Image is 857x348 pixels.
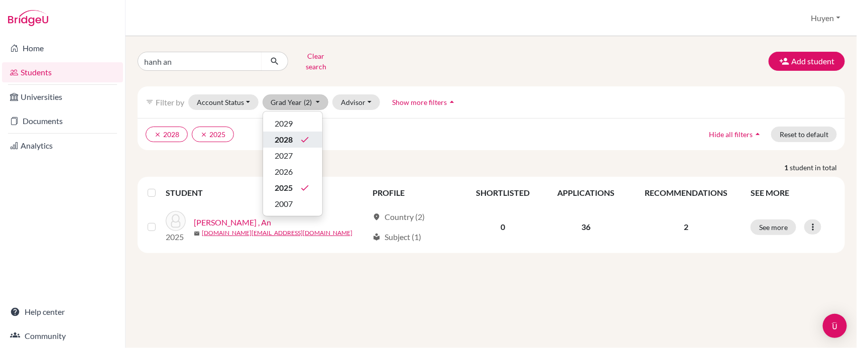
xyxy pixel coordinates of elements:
i: done [300,183,310,193]
a: Analytics [2,136,123,156]
th: PROFILE [366,181,463,205]
a: Home [2,38,123,58]
button: 2025done [263,180,322,196]
span: 2026 [275,166,293,178]
span: Filter by [156,97,184,107]
i: clear [154,131,161,138]
span: 2027 [275,150,293,162]
th: SHORTLISTED [463,181,543,205]
button: Grad Year(2) [263,94,329,110]
span: local_library [373,233,381,241]
button: Hide all filtersarrow_drop_up [700,127,771,142]
a: [DOMAIN_NAME][EMAIL_ADDRESS][DOMAIN_NAME] [202,228,352,238]
span: Show more filters [393,98,447,106]
span: student in total [790,162,845,173]
td: 0 [463,205,543,249]
span: (2) [304,98,312,106]
button: 2007 [263,196,322,212]
strong: 1 [784,162,790,173]
div: Country (2) [373,211,425,223]
span: 2028 [275,134,293,146]
input: Find student by name... [138,52,262,71]
button: Show more filtersarrow_drop_up [384,94,466,110]
a: Students [2,62,123,82]
button: 2028done [263,132,322,148]
span: Hide all filters [709,130,753,139]
div: Subject (1) [373,231,421,243]
span: mail [194,230,200,237]
i: clear [200,131,207,138]
span: 2025 [275,182,293,194]
button: Add student [769,52,845,71]
span: 2007 [275,198,293,210]
img: Bridge-U [8,10,48,26]
i: arrow_drop_up [447,97,457,107]
button: Reset to default [771,127,837,142]
i: filter_list [146,98,154,106]
p: 2 [634,221,739,233]
div: Grad Year(2) [263,111,323,216]
button: See more [751,219,796,235]
button: Clear search [288,48,344,74]
th: APPLICATIONS [543,181,628,205]
div: Open Intercom Messenger [823,314,847,338]
span: 2029 [275,118,293,130]
a: Universities [2,87,123,107]
img: Nguyễn Hạnh , An [166,211,186,231]
a: [PERSON_NAME] , An [194,216,271,228]
a: Help center [2,302,123,322]
button: 2027 [263,148,322,164]
i: done [300,135,310,145]
button: clear2025 [192,127,234,142]
button: clear2028 [146,127,188,142]
button: 2026 [263,164,322,180]
i: arrow_drop_up [753,129,763,139]
td: 36 [543,205,628,249]
a: Community [2,326,123,346]
button: Advisor [332,94,380,110]
th: RECOMMENDATIONS [628,181,745,205]
span: location_on [373,213,381,221]
p: 2025 [166,231,186,243]
th: STUDENT [166,181,366,205]
button: Account Status [188,94,259,110]
button: Huyen [807,9,845,28]
button: 2029 [263,115,322,132]
a: Documents [2,111,123,131]
th: SEE MORE [745,181,841,205]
